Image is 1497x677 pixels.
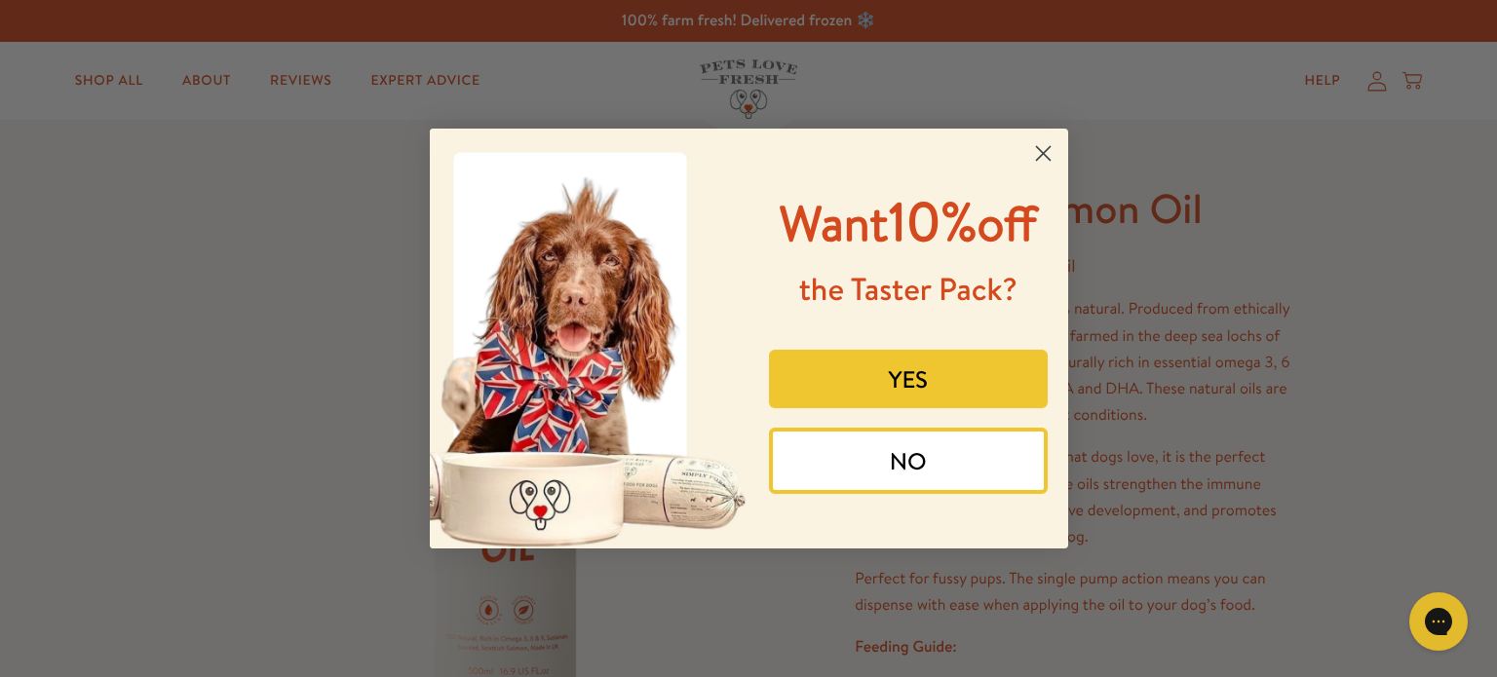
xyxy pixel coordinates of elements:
span: Want [780,190,889,257]
button: Close dialog [1026,136,1060,170]
span: the Taster Pack? [799,268,1017,311]
span: 10% [780,183,1038,258]
button: NO [769,428,1048,494]
span: off [977,190,1037,257]
button: YES [769,350,1048,408]
img: 8afefe80-1ef6-417a-b86b-9520c2248d41.jpeg [430,129,749,548]
iframe: Gorgias live chat messenger [1400,585,1478,658]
